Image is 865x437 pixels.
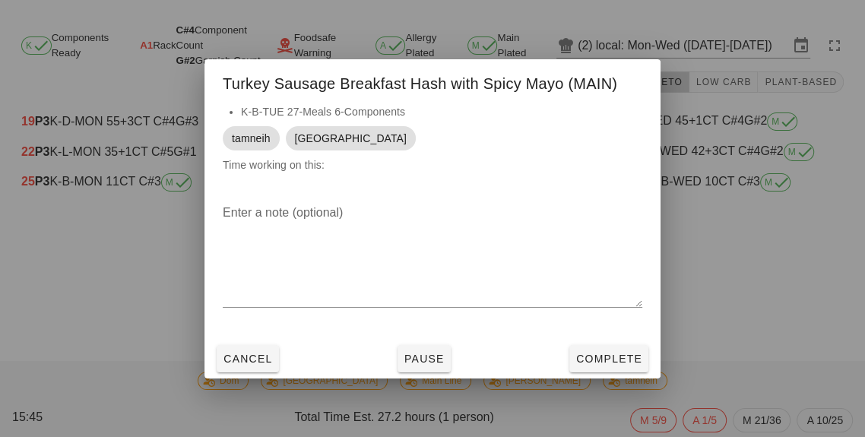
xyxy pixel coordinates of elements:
[398,345,451,372] button: Pause
[204,103,661,188] div: Time working on this:
[569,345,648,372] button: Complete
[204,59,661,103] div: Turkey Sausage Breakfast Hash with Spicy Mayo (MAIN)
[575,353,642,365] span: Complete
[217,345,279,372] button: Cancel
[232,126,271,150] span: tamneih
[223,353,273,365] span: Cancel
[241,103,642,120] li: K-B-TUE 27-Meals 6-Components
[295,126,407,150] span: [GEOGRAPHIC_DATA]
[404,353,445,365] span: Pause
